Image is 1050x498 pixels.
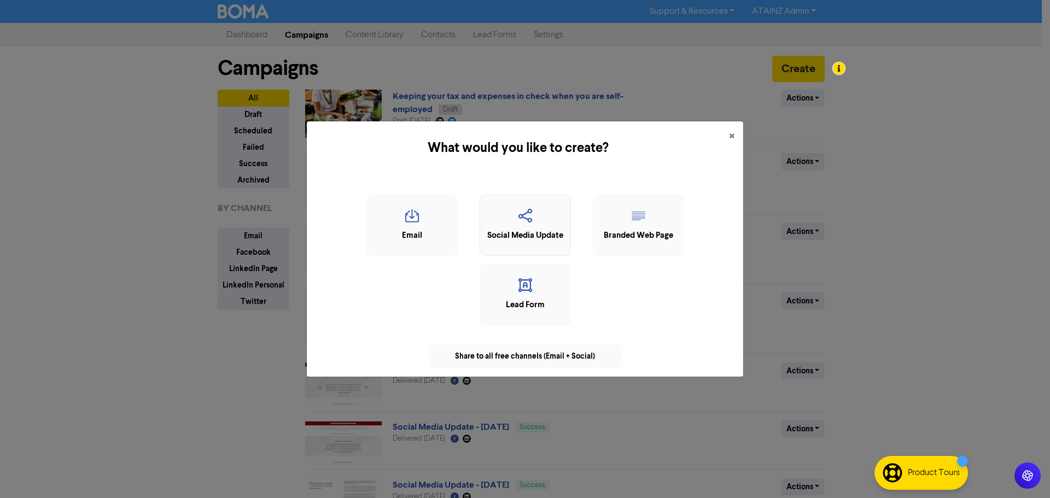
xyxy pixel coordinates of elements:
div: Share to all free channels (Email + Social) [429,344,622,368]
div: Social Media Update [486,230,565,242]
span: × [729,128,734,145]
button: Close [720,121,743,152]
h5: What would you like to create? [316,138,720,158]
iframe: Chat Widget [995,446,1050,498]
div: Email [372,230,452,242]
div: Branded Web Page [599,230,678,242]
div: Lead Form [486,299,565,312]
